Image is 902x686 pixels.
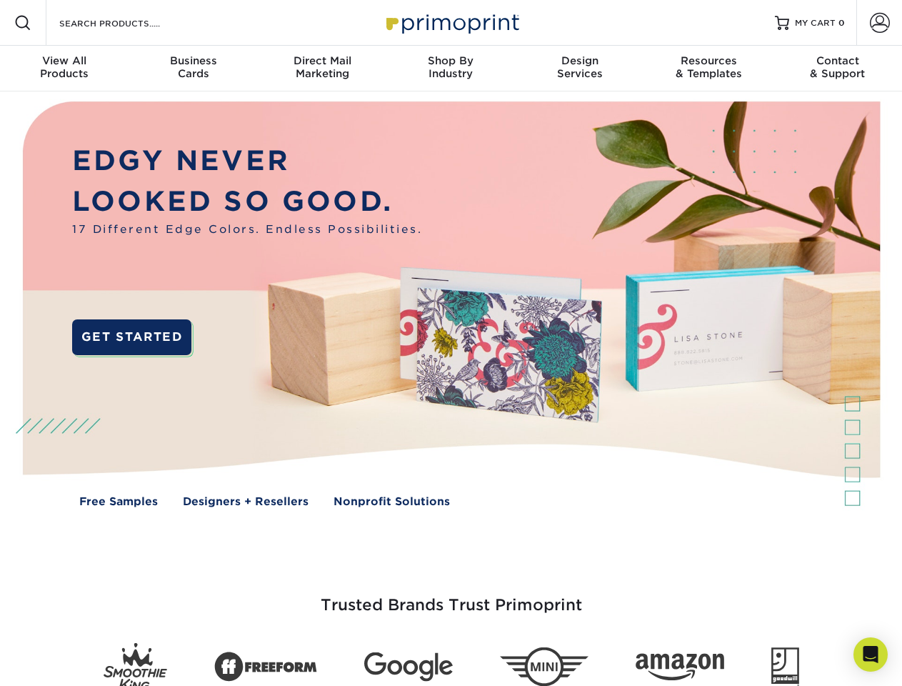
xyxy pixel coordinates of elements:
input: SEARCH PRODUCTS..... [58,14,197,31]
img: Goodwill [771,647,799,686]
div: Industry [386,54,515,80]
a: Resources& Templates [644,46,773,91]
a: BusinessCards [129,46,257,91]
a: GET STARTED [72,319,191,355]
a: Direct MailMarketing [258,46,386,91]
span: Business [129,54,257,67]
a: Nonprofit Solutions [334,494,450,510]
img: Amazon [636,654,724,681]
div: Open Intercom Messenger [853,637,888,672]
img: Primoprint [380,7,523,38]
div: Marketing [258,54,386,80]
h3: Trusted Brands Trust Primoprint [34,562,869,632]
div: Cards [129,54,257,80]
span: MY CART [795,17,836,29]
a: Designers + Resellers [183,494,309,510]
span: Contact [773,54,902,67]
iframe: Google Customer Reviews [4,642,121,681]
a: Shop ByIndustry [386,46,515,91]
div: & Templates [644,54,773,80]
div: & Support [773,54,902,80]
span: Resources [644,54,773,67]
span: Shop By [386,54,515,67]
p: EDGY NEVER [72,141,422,182]
div: Services [516,54,644,80]
span: 17 Different Edge Colors. Endless Possibilities. [72,222,422,238]
a: Free Samples [79,494,158,510]
a: Contact& Support [773,46,902,91]
a: DesignServices [516,46,644,91]
span: Direct Mail [258,54,386,67]
img: Google [364,652,453,682]
p: LOOKED SO GOOD. [72,182,422,222]
span: 0 [838,18,845,28]
span: Design [516,54,644,67]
